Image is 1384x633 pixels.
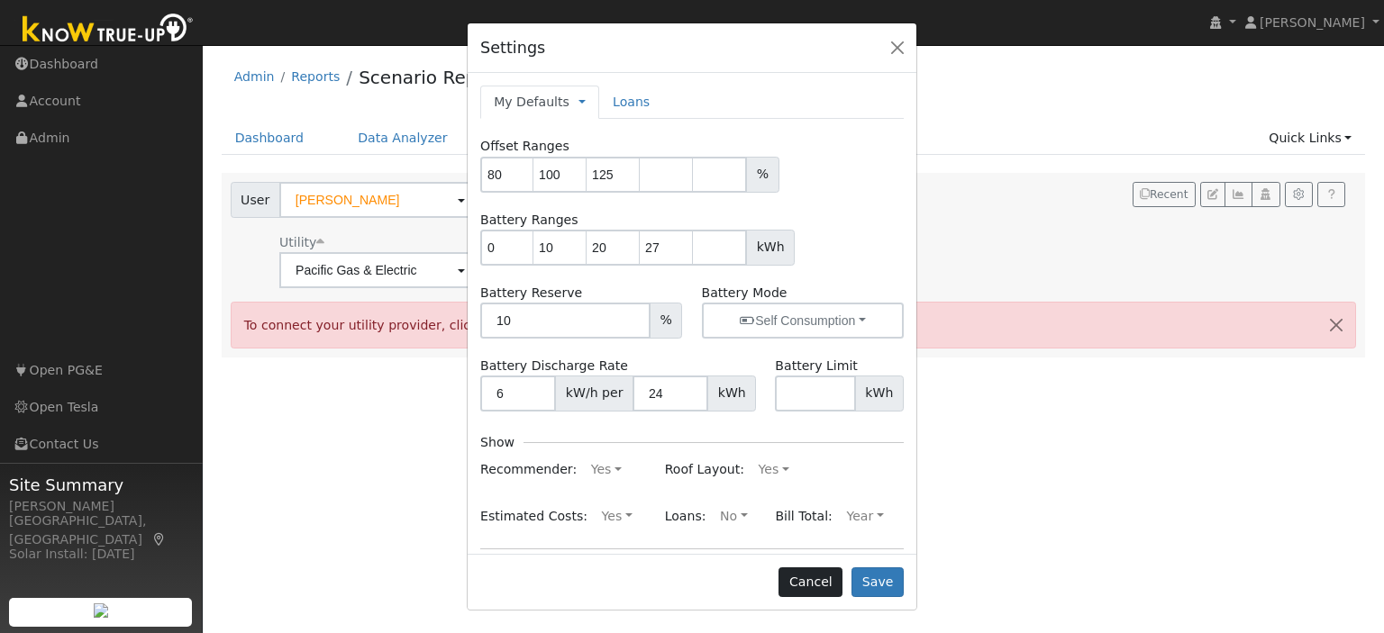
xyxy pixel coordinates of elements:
[702,303,904,339] button: Self Consumption
[480,462,577,476] span: Recommender:
[480,435,514,450] h6: Show
[775,357,857,375] label: Battery Limit
[480,284,582,303] label: Battery Reserve
[480,508,587,522] span: Estimated Costs:
[480,357,628,375] label: Battery Discharge Rate
[633,375,708,411] input: 0.0
[592,502,642,531] button: Yes
[555,375,633,411] span: kW/h per
[581,456,631,484] button: Yes
[599,86,663,119] a: Loans
[480,303,651,339] input: 0.0
[480,375,556,411] input: 0.0
[665,462,744,476] span: Roof Layout:
[710,502,757,531] button: No
[702,284,788,303] label: Battery Mode
[855,375,904,411] span: kWh
[665,508,706,522] span: Loans:
[746,157,778,193] span: %
[778,567,842,598] button: Cancel
[494,93,569,112] a: My Defaults
[480,211,578,230] label: Battery Ranges
[650,303,682,339] span: %
[480,36,545,59] h5: Settings
[746,230,795,266] span: kWh
[749,456,798,484] button: Yes
[851,567,904,598] button: Save
[775,508,833,522] span: Bill Total:
[707,375,756,411] span: kWh
[480,137,569,156] label: Offset Ranges
[837,502,893,531] button: Year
